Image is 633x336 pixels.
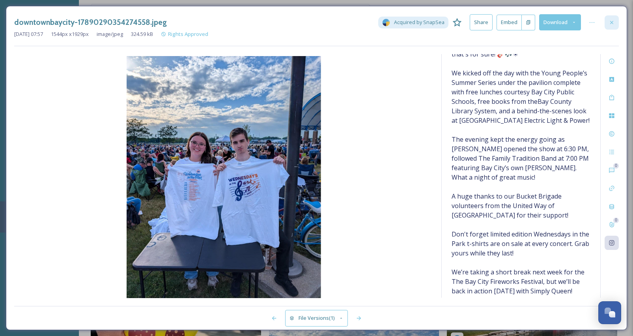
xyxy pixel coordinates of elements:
button: Share [470,14,493,30]
span: image/jpeg [97,30,123,38]
button: Open Chat [598,301,621,324]
span: 324.59 kB [131,30,153,38]
img: downtownbaycity-17890290354274558.jpeg [14,56,433,300]
button: Download [539,14,581,30]
span: 1544 px x 1929 px [51,30,89,38]
span: [DATE] 07:57 [14,30,43,38]
div: 0 [613,163,619,169]
h3: downtownbaycity-17890290354274558.jpeg [14,17,167,28]
button: File Versions(1) [285,310,348,326]
span: It was a rockin’ [DATE] in [GEOGRAPHIC_DATA] that's for sure! 🎸🎶☀ We kicked off the day with the ... [452,40,590,296]
button: Embed [497,15,522,30]
img: snapsea-logo.png [382,19,390,26]
span: Rights Approved [168,30,208,38]
span: Acquired by SnapSea [394,19,444,26]
div: 0 [613,218,619,223]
